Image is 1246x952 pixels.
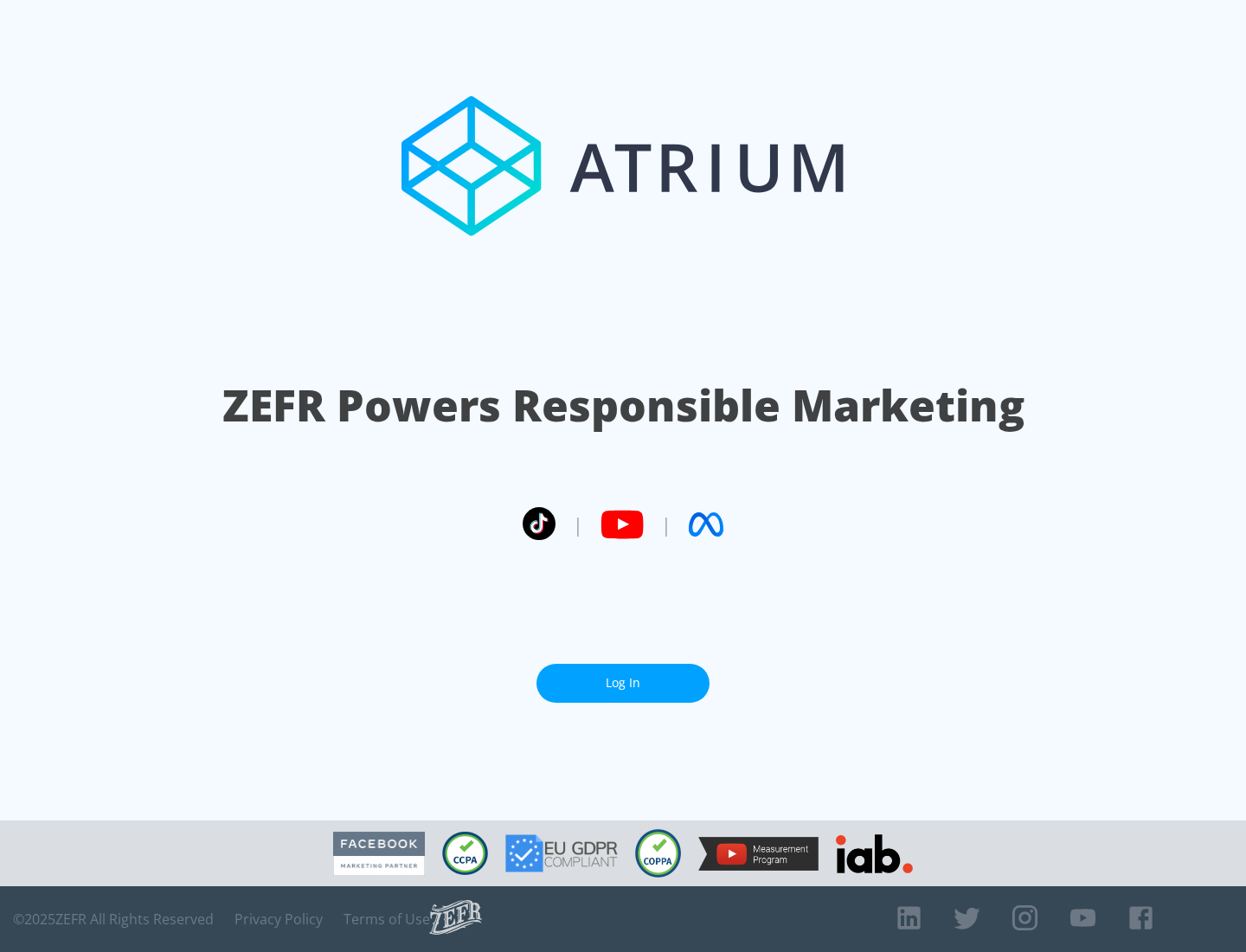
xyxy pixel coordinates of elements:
h1: ZEFR Powers Responsible Marketing [222,376,1024,435]
span: | [661,511,671,537]
span: © 2025 ZEFR All Rights Reserved [13,910,214,928]
span: | [573,511,583,537]
a: Terms of Use [344,910,430,928]
img: GDPR Compliant [505,834,618,872]
a: Privacy Policy [234,910,323,928]
img: COPPA Compliant [635,829,681,878]
img: CCPA Compliant [442,832,488,875]
img: Facebook Marketing Partner [333,832,425,876]
a: Log In [536,664,710,703]
img: YouTube Measurement Program [698,837,819,871]
img: IAB [836,834,913,873]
